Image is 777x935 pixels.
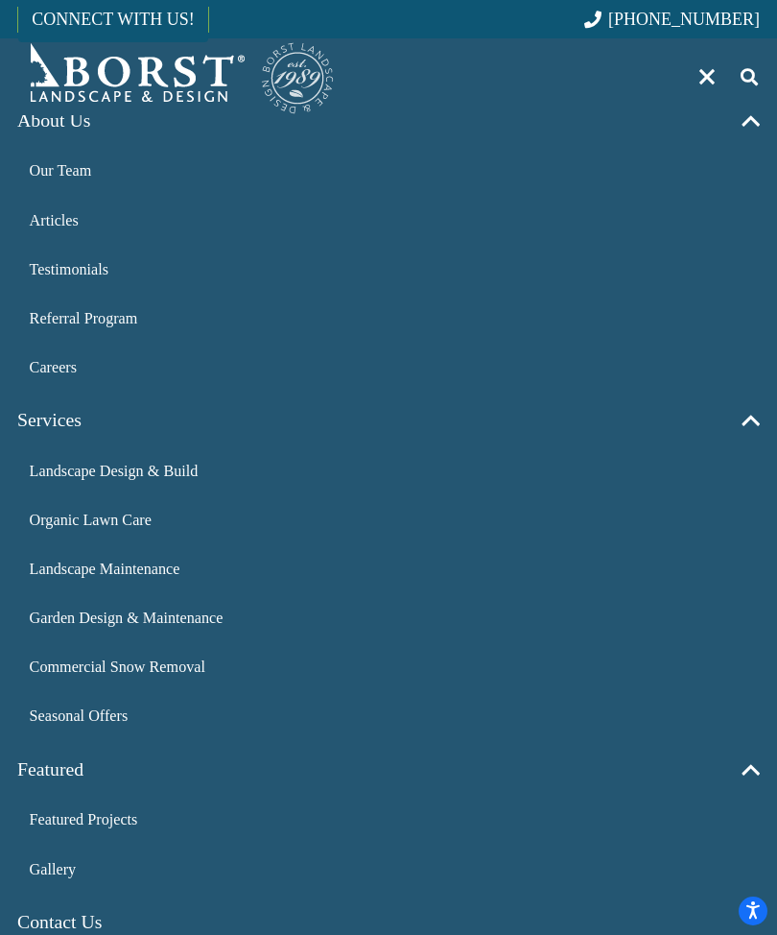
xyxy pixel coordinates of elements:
a: Garden Design & Maintenance [5,595,771,644]
a: Landscape Maintenance [5,546,771,595]
a: Organic Lawn Care [5,496,771,545]
a: Commercial Snow Removal [5,644,771,693]
a: Borst-Logo [17,38,336,115]
span: Organic Lawn Care [30,512,152,529]
span: [PHONE_NUMBER] [608,10,760,29]
span: Articles [30,212,79,229]
a: Our Team [5,148,771,197]
span: Landscape Design & Build [30,463,199,480]
span: Gallery [30,861,77,878]
span: Garden Design & Maintenance [30,610,224,627]
span: Our Team [30,162,92,180]
a: Featured [5,742,771,797]
span: Seasonal Offers [30,707,129,725]
span: Landscape Maintenance [30,561,180,578]
span: Contact Us [17,911,102,932]
a: About Us [5,93,771,148]
a: Testimonials [5,246,771,295]
span: Commercial Snow Removal [30,659,205,676]
a: Seasonal Offers [5,693,771,742]
a: Articles [5,197,771,246]
span: Featured [17,758,122,779]
a: Careers [5,344,771,393]
a: Landscape Design & Build [5,447,771,496]
span: Featured Projects [30,811,138,828]
a: Referral Program [5,295,771,344]
span: About Us [17,109,129,131]
span: Careers [30,359,77,376]
a: Services [5,393,771,447]
a: [PHONE_NUMBER] [584,10,760,29]
a: Featured Projects [5,797,771,846]
span: Testimonials [30,261,109,278]
a: Menu [684,53,731,101]
a: Search [730,53,768,101]
span: Referral Program [30,310,138,327]
span: Services [17,409,120,430]
a: Gallery [5,846,771,895]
